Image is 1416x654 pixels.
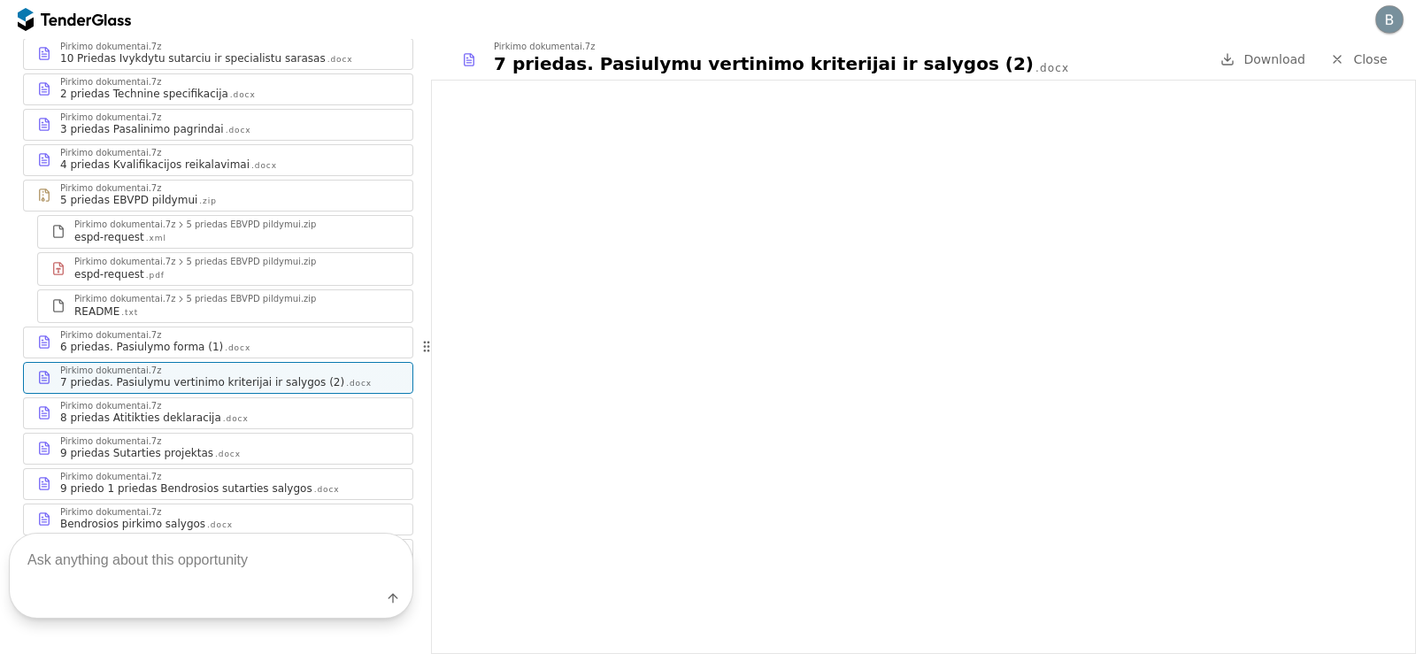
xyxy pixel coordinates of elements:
[37,289,413,323] a: Pirkimo dokumentai.7z5 priedas EBVPD pildymui.zipREADME.txt
[215,449,241,460] div: .docx
[314,484,340,496] div: .docx
[494,42,595,51] div: Pirkimo dokumentai.7z
[60,193,197,207] div: 5 priedas EBVPD pildymui
[23,180,413,212] a: Pirkimo dokumentai.7z5 priedas EBVPD pildymui.zip
[23,468,413,500] a: Pirkimo dokumentai.7z9 priedo 1 priedas Bendrosios sutarties salygos.docx
[23,109,413,141] a: Pirkimo dokumentai.7z3 priedas Pasalinimo pagrindai.docx
[1353,52,1387,66] span: Close
[60,122,224,136] div: 3 priedas Pasalinimo pagrindai
[60,340,223,354] div: 6 priedas. Pasiulymo forma (1)
[60,87,228,101] div: 2 priedas Technine specifikacija
[60,473,161,481] div: Pirkimo dokumentai.7z
[60,402,161,411] div: Pirkimo dokumentai.7z
[1215,49,1311,71] a: Download
[199,196,216,207] div: .zip
[1243,52,1305,66] span: Download
[60,366,161,375] div: Pirkimo dokumentai.7z
[146,233,166,244] div: .xml
[60,184,161,193] div: Pirkimo dokumentai.7z
[74,267,144,281] div: espd-request
[23,397,413,429] a: Pirkimo dokumentai.7z8 priedas Atitikties deklaracija.docx
[346,378,372,389] div: .docx
[494,51,1034,76] div: 7 priedas. Pasiulymu vertinimo kriterijai ir salygos (2)
[23,433,413,465] a: Pirkimo dokumentai.7z9 priedas Sutarties projektas.docx
[60,437,161,446] div: Pirkimo dokumentai.7z
[1320,49,1398,71] a: Close
[186,295,316,304] div: 5 priedas EBVPD pildymui.zip
[60,149,161,158] div: Pirkimo dokumentai.7z
[60,411,221,425] div: 8 priedas Atitikties deklaracija
[251,160,277,172] div: .docx
[186,258,316,266] div: 5 priedas EBVPD pildymui.zip
[74,230,144,244] div: espd-request
[60,78,161,87] div: Pirkimo dokumentai.7z
[60,375,344,389] div: 7 priedas. Pasiulymu vertinimo kriterijai ir salygos (2)
[60,42,161,51] div: Pirkimo dokumentai.7z
[37,252,413,286] a: Pirkimo dokumentai.7z5 priedas EBVPD pildymui.zipespd-request.pdf
[186,220,316,229] div: 5 priedas EBVPD pildymui.zip
[60,331,161,340] div: Pirkimo dokumentai.7z
[1035,61,1069,76] div: .docx
[60,51,326,65] div: 10 Priedas Ivykdytu sutarciu ir specialistu sarasas
[74,220,175,229] div: Pirkimo dokumentai.7z
[60,158,250,172] div: 4 priedas Kvalifikacijos reikalavimai
[60,113,161,122] div: Pirkimo dokumentai.7z
[37,215,413,249] a: Pirkimo dokumentai.7z5 priedas EBVPD pildymui.zipespd-request.xml
[74,258,175,266] div: Pirkimo dokumentai.7z
[23,362,413,394] a: Pirkimo dokumentai.7z7 priedas. Pasiulymu vertinimo kriterijai ir salygos (2).docx
[146,270,165,281] div: .pdf
[60,446,213,460] div: 9 priedas Sutarties projektas
[23,73,413,105] a: Pirkimo dokumentai.7z2 priedas Technine specifikacija.docx
[230,89,256,101] div: .docx
[23,144,413,176] a: Pirkimo dokumentai.7z4 priedas Kvalifikacijos reikalavimai.docx
[223,413,249,425] div: .docx
[327,54,353,65] div: .docx
[23,327,413,358] a: Pirkimo dokumentai.7z6 priedas. Pasiulymo forma (1).docx
[60,481,312,496] div: 9 priedo 1 priedas Bendrosios sutarties salygos
[74,304,119,319] div: README
[225,342,250,354] div: .docx
[121,307,138,319] div: .txt
[74,295,175,304] div: Pirkimo dokumentai.7z
[23,38,413,70] a: Pirkimo dokumentai.7z10 Priedas Ivykdytu sutarciu ir specialistu sarasas.docx
[226,125,251,136] div: .docx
